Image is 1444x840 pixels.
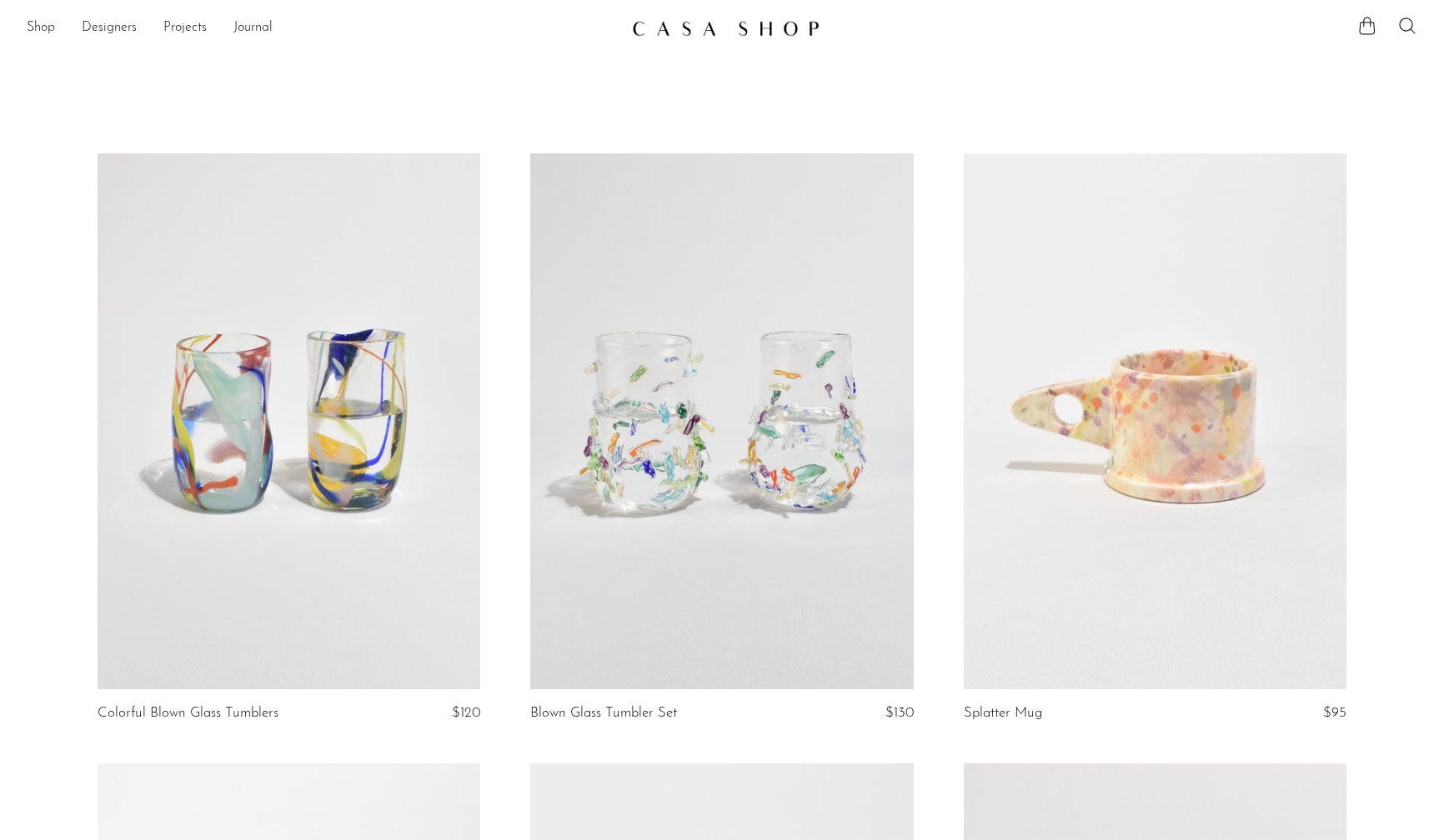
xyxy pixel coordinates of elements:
[233,17,273,39] a: Journal
[27,14,619,42] nav: Desktop navigation
[885,706,914,720] span: $130
[964,706,1042,721] a: Splatter Mug
[27,17,55,39] a: Shop
[452,706,480,720] span: $120
[163,17,207,39] a: Projects
[1323,706,1346,720] span: $95
[82,17,137,39] a: Designers
[27,14,619,42] ul: NEW HEADER MENU
[530,706,677,721] a: Blown Glass Tumbler Set
[98,706,278,721] a: Colorful Blown Glass Tumblers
